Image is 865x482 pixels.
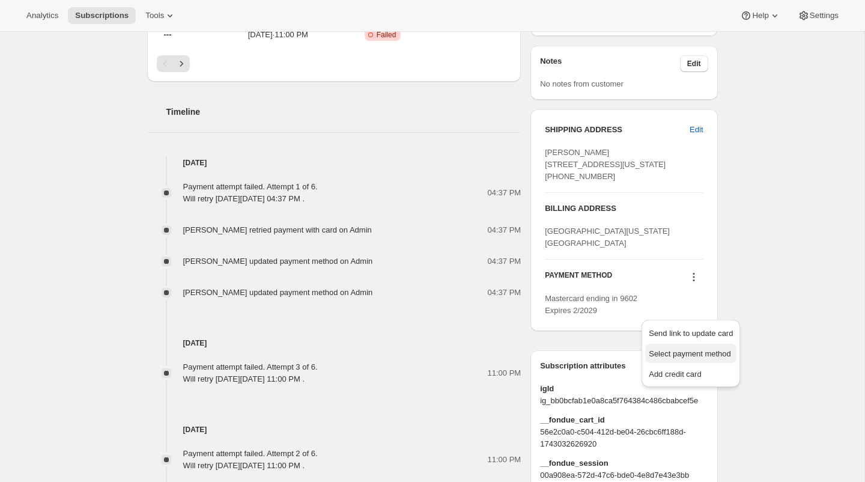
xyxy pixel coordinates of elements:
[545,294,637,315] span: Mastercard ending in 9602 Expires 2/2029
[810,11,839,20] span: Settings
[488,454,521,466] span: 11:00 PM
[75,11,129,20] span: Subscriptions
[540,426,708,450] span: 56e2c0a0-c504-412d-be04-26cbc6ff188d-1743032626920
[488,287,521,299] span: 04:37 PM
[183,288,373,297] span: [PERSON_NAME] updated payment method on Admin
[183,448,318,472] div: Payment attempt failed. Attempt 2 of 6. Will retry [DATE][DATE] 11:00 PM .
[791,7,846,24] button: Settings
[218,29,338,41] span: [DATE] · 11:00 PM
[540,360,680,377] h3: Subscription attributes
[138,7,183,24] button: Tools
[157,55,512,72] nav: Pagination
[540,383,708,395] span: igId
[545,203,703,215] h3: BILLING ADDRESS
[752,11,768,20] span: Help
[690,124,703,136] span: Edit
[488,255,521,267] span: 04:37 PM
[540,55,680,72] h3: Notes
[645,364,736,383] button: Add credit card
[147,337,521,349] h4: [DATE]
[540,469,708,481] span: 00a908ea-572d-47c6-bde0-4e8d7e43e3bb
[488,367,521,379] span: 11:00 PM
[649,370,701,379] span: Add credit card
[377,30,396,40] span: Failed
[540,414,708,426] span: __fondue_cart_id
[545,148,666,181] span: [PERSON_NAME] [STREET_ADDRESS][US_STATE] [PHONE_NUMBER]
[166,106,521,118] h2: Timeline
[183,225,372,234] span: [PERSON_NAME] retried payment with card on Admin
[540,457,708,469] span: __fondue_session
[145,11,164,20] span: Tools
[680,55,708,72] button: Edit
[649,329,733,338] span: Send link to update card
[183,181,318,205] div: Payment attempt failed. Attempt 1 of 6. Will retry [DATE][DATE] 04:37 PM .
[183,257,373,266] span: [PERSON_NAME] updated payment method on Admin
[645,344,736,363] button: Select payment method
[19,7,65,24] button: Analytics
[649,349,731,358] span: Select payment method
[682,120,710,139] button: Edit
[147,424,521,436] h4: [DATE]
[540,395,708,407] span: ig_bb0bcfab1e0a8ca5f764384c486cbabcef5e
[540,79,624,88] span: No notes from customer
[183,361,318,385] div: Payment attempt failed. Attempt 3 of 6. Will retry [DATE][DATE] 11:00 PM .
[545,270,612,287] h3: PAYMENT METHOD
[687,59,701,69] span: Edit
[545,124,690,136] h3: SHIPPING ADDRESS
[68,7,136,24] button: Subscriptions
[164,30,172,39] span: ---
[645,323,736,343] button: Send link to update card
[173,55,190,72] button: Next
[733,7,788,24] button: Help
[488,224,521,236] span: 04:37 PM
[488,187,521,199] span: 04:37 PM
[147,157,521,169] h4: [DATE]
[545,227,670,248] span: [GEOGRAPHIC_DATA][US_STATE] [GEOGRAPHIC_DATA]
[26,11,58,20] span: Analytics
